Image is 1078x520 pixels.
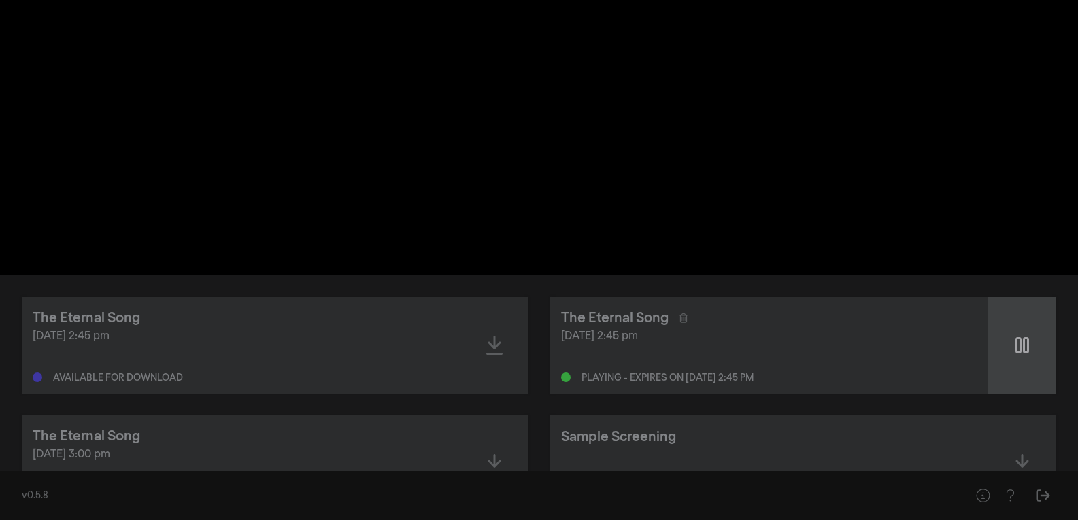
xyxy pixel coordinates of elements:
[33,328,449,345] div: [DATE] 2:45 pm
[33,308,140,328] div: The Eternal Song
[996,482,1024,509] button: Help
[1029,482,1056,509] button: Sign Out
[53,373,183,383] div: Available for download
[561,308,669,328] div: The Eternal Song
[582,373,754,383] div: Playing - expires on [DATE] 2:45 pm
[33,426,140,447] div: The Eternal Song
[33,447,449,463] div: [DATE] 3:00 pm
[561,427,676,447] div: Sample Screening
[561,328,977,345] div: [DATE] 2:45 pm
[969,482,996,509] button: Help
[22,489,942,503] div: v0.5.8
